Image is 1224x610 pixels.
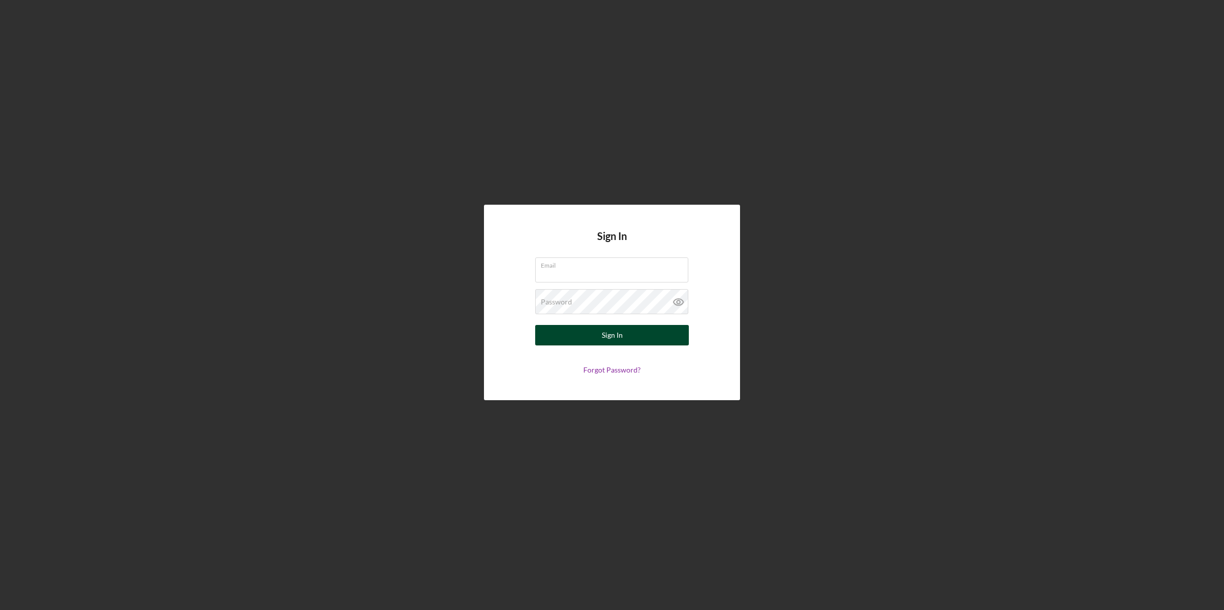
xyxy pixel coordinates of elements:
[541,258,688,269] label: Email
[602,325,623,345] div: Sign In
[535,325,689,345] button: Sign In
[583,365,641,374] a: Forgot Password?
[541,298,572,306] label: Password
[597,230,627,257] h4: Sign In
